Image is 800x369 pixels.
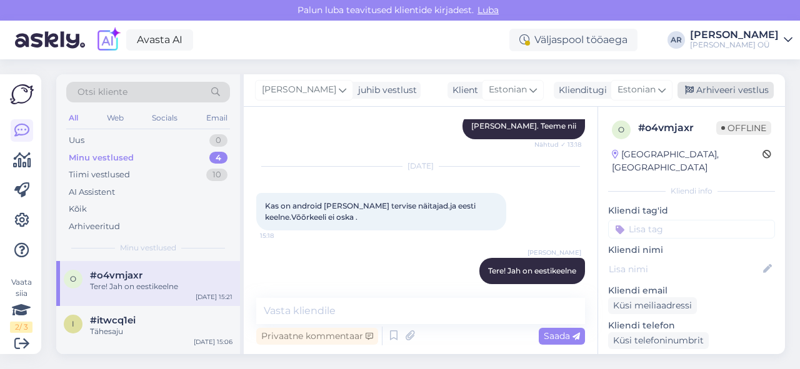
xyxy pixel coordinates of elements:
span: o [618,125,624,134]
img: explore-ai [95,27,121,53]
div: 4 [209,152,227,164]
div: All [66,110,81,126]
p: Kliendi telefon [608,319,775,332]
div: Vaata siia [10,277,32,333]
div: juhib vestlust [353,84,417,97]
span: #itwcq1ei [90,315,136,326]
span: 15:18 [260,231,307,240]
input: Lisa nimi [609,262,761,276]
div: Tere! Jah on eestikeelne [90,281,232,292]
div: Minu vestlused [69,152,134,164]
div: [DATE] 15:21 [196,292,232,302]
div: Web [104,110,126,126]
span: Saada [544,330,580,342]
div: [PERSON_NAME] [690,30,779,40]
div: Socials [149,110,180,126]
div: # o4vmjaxr [638,121,716,135]
span: Minu vestlused [120,242,176,253]
p: Kliendi tag'id [608,204,775,217]
span: Estonian [489,83,527,97]
span: Offline [716,121,771,135]
span: Otsi kliente [77,86,127,99]
span: Kas on android [PERSON_NAME] tervise näitajad.ja eesti keelne.Võõrkeeli ei oska . [265,201,477,222]
span: [PERSON_NAME]. Teeme nii [471,121,576,130]
div: AR [667,31,685,49]
span: i [72,319,74,328]
span: Estonian [617,83,656,97]
a: Avasta AI [126,29,193,51]
div: [PERSON_NAME] OÜ [690,40,779,50]
div: Tiimi vestlused [69,169,130,181]
input: Lisa tag [608,220,775,239]
div: Email [204,110,230,126]
div: AI Assistent [69,186,115,199]
div: [DATE] 15:06 [194,337,232,347]
a: [PERSON_NAME][PERSON_NAME] OÜ [690,30,792,50]
div: Küsi meiliaadressi [608,297,697,314]
span: Nähtud ✓ 13:18 [534,140,581,149]
span: Nähtud ✓ 15:21 [534,285,581,294]
div: Kliendi info [608,185,775,197]
span: Luba [474,4,502,16]
div: Kõik [69,203,87,215]
div: Arhiveeri vestlus [677,82,774,99]
span: o [70,274,76,283]
div: 2 / 3 [10,322,32,333]
div: Arhiveeritud [69,220,120,233]
img: Askly Logo [10,84,34,104]
div: 10 [206,169,227,181]
p: Kliendi nimi [608,244,775,257]
div: Privaatne kommentaar [256,328,378,345]
span: Tere! Jah on eestikeelne [488,266,576,275]
p: Kliendi email [608,284,775,297]
span: #o4vmjaxr [90,270,142,281]
div: [GEOGRAPHIC_DATA], [GEOGRAPHIC_DATA] [612,148,762,174]
div: Klienditugi [554,84,607,97]
div: Klient [447,84,478,97]
div: Tähesaju [90,326,232,337]
div: 0 [209,134,227,147]
span: [PERSON_NAME] [527,248,581,257]
div: Uus [69,134,84,147]
div: Küsi telefoninumbrit [608,332,709,349]
span: [PERSON_NAME] [262,83,336,97]
div: [DATE] [256,160,585,172]
div: Väljaspool tööaega [509,29,637,51]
